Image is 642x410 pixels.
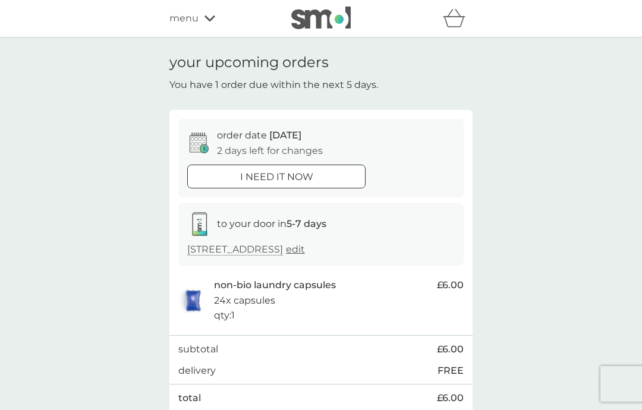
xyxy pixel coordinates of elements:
[169,54,329,71] h1: your upcoming orders
[269,130,301,141] span: [DATE]
[214,308,235,323] p: qty : 1
[437,277,464,293] span: £6.00
[287,218,326,229] strong: 5-7 days
[217,218,326,229] span: to your door in
[217,128,301,143] p: order date
[217,143,323,159] p: 2 days left for changes
[178,342,218,357] p: subtotal
[187,165,366,188] button: i need it now
[291,7,351,29] img: smol
[438,363,464,379] p: FREE
[214,293,275,308] p: 24x capsules
[240,169,313,185] p: i need it now
[437,342,464,357] span: £6.00
[286,244,305,255] a: edit
[443,7,473,30] div: basket
[169,11,199,26] span: menu
[178,363,216,379] p: delivery
[178,390,201,406] p: total
[437,390,464,406] span: £6.00
[169,77,378,93] p: You have 1 order due within the next 5 days.
[214,277,336,293] p: non-bio laundry capsules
